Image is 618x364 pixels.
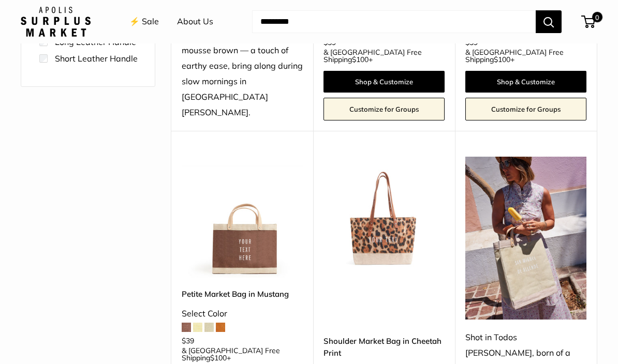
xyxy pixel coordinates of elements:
span: $39 [182,336,194,345]
a: About Us [177,14,213,29]
label: Short Leather Handle [55,52,138,65]
img: Petite Market Bag in Mustang [182,157,303,278]
a: 0 [582,16,595,28]
button: Search [536,10,562,33]
span: & [GEOGRAPHIC_DATA] Free Shipping + [323,49,445,63]
span: & [GEOGRAPHIC_DATA] Free Shipping + [465,49,586,63]
a: description_Make it yours with custom printed text.Shoulder Market Bag in Cheetah Print [323,157,445,278]
div: Select Color [182,306,303,322]
a: Shoulder Market Bag in Cheetah Print [323,335,445,359]
a: Petite Market Bag in MustangPetite Market Bag in Mustang [182,157,303,278]
span: $100 [494,55,510,64]
input: Search... [252,10,536,33]
span: $100 [210,353,227,362]
img: description_Make it yours with custom printed text. [323,157,445,278]
img: Shot in Todos Santos, born of a Baja breeze—Mint Sorbet is our freshest shade yet. Just add sunsh... [465,157,586,320]
span: 0 [592,12,602,22]
div: Mustang is a rich chocolate mousse brown — a touch of earthy ease, bring along during slow mornin... [182,28,303,120]
a: Shop & Customize [323,71,445,93]
a: Customize for Groups [323,98,445,120]
span: $100 [352,55,369,64]
a: Shop & Customize [465,71,586,93]
img: Apolis: Surplus Market [21,7,91,37]
span: & [GEOGRAPHIC_DATA] Free Shipping + [182,347,303,361]
a: Customize for Groups [465,98,586,120]
a: Petite Market Bag in Mustang [182,288,303,300]
a: ⚡️ Sale [129,14,159,29]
